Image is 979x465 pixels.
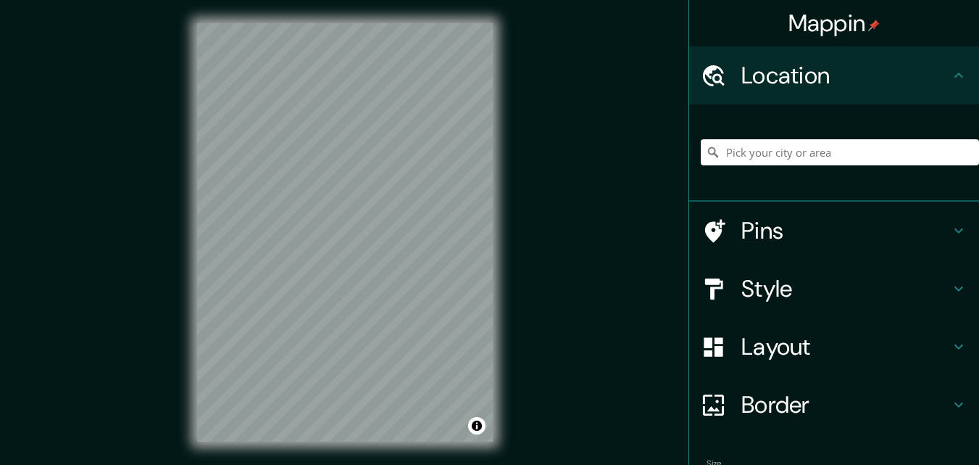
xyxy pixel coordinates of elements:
[741,390,950,419] h4: Border
[788,9,880,38] h4: Mappin
[689,202,979,260] div: Pins
[689,376,979,434] div: Border
[741,332,950,361] h4: Layout
[689,260,979,318] div: Style
[868,20,880,31] img: pin-icon.png
[701,139,979,165] input: Pick your city or area
[689,318,979,376] div: Layout
[689,46,979,104] div: Location
[741,61,950,90] h4: Location
[468,417,486,435] button: Toggle attribution
[741,216,950,245] h4: Pins
[741,274,950,303] h4: Style
[197,23,493,442] canvas: Map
